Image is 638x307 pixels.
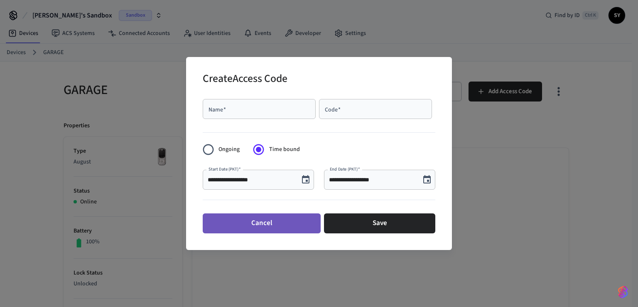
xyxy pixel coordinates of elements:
button: Save [324,213,435,233]
img: SeamLogoGradient.69752ec5.svg [618,285,628,299]
button: Choose date, selected date is Aug 20, 2025 [419,171,435,188]
label: End Date (PKT) [330,166,360,172]
span: Time bound [269,145,300,154]
button: Cancel [203,213,321,233]
span: Ongoing [218,145,240,154]
label: Start Date (PKT) [209,166,240,172]
button: Choose date, selected date is Aug 20, 2025 [297,171,314,188]
h2: Create Access Code [203,67,287,92]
